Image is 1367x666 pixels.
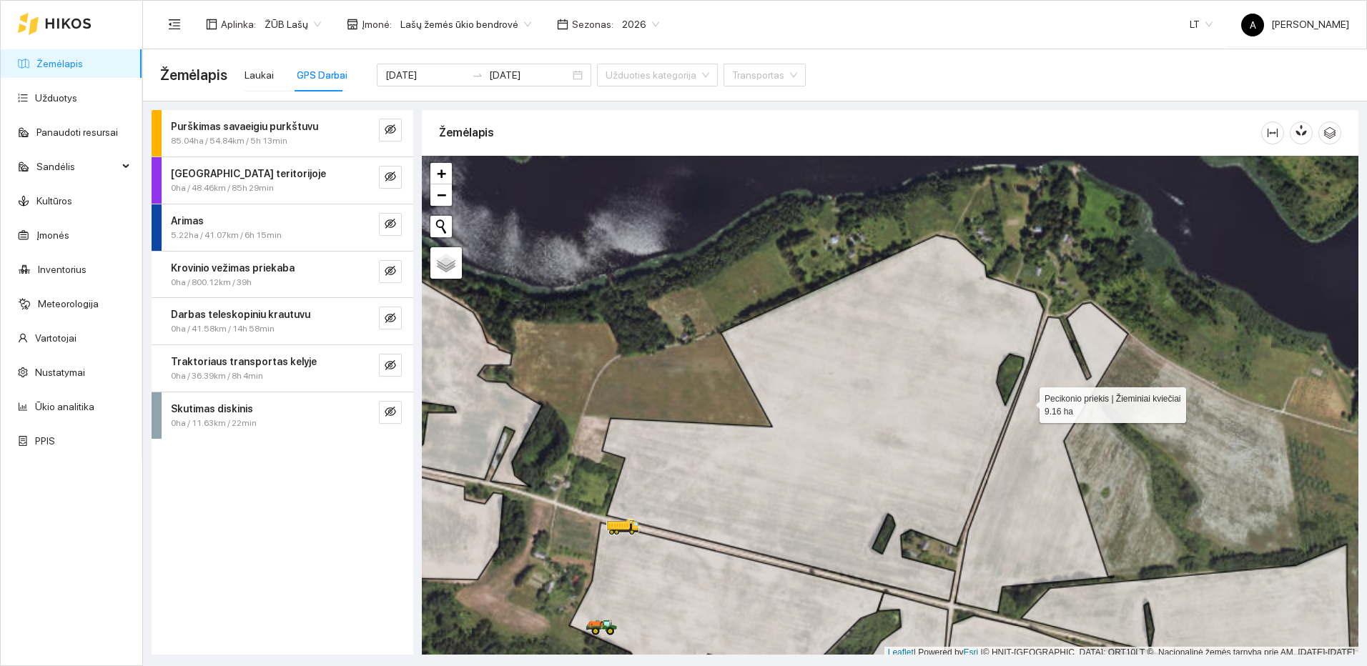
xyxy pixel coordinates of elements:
span: Lašų žemės ūkio bendrovė [400,14,531,35]
strong: Skutimas diskinis [171,403,253,414]
div: Darbas teleskopiniu krautuvu0ha / 41.58km / 14h 58mineye-invisible [152,298,413,344]
div: Žemėlapis [439,112,1261,153]
span: 2026 [622,14,659,35]
span: 85.04ha / 54.84km / 5h 13min [171,134,287,148]
a: Panaudoti resursai [36,126,118,138]
a: Kultūros [36,195,72,207]
div: | Powered by © HNIT-[GEOGRAPHIC_DATA]; ORT10LT ©, Nacionalinė žemės tarnyba prie AM, [DATE]-[DATE] [884,647,1358,659]
span: Įmonė : [362,16,392,32]
strong: Darbas teleskopiniu krautuvu [171,309,310,320]
span: 0ha / 41.58km / 14h 58min [171,322,275,336]
button: eye-invisible [379,354,402,377]
a: PPIS [35,435,55,447]
span: calendar [557,19,568,30]
span: layout [206,19,217,30]
span: 5.22ha / 41.07km / 6h 15min [171,229,282,242]
button: eye-invisible [379,119,402,141]
span: Sezonas : [572,16,613,32]
button: menu-fold [160,10,189,39]
strong: Krovinio vežimas priekaba [171,262,295,274]
button: eye-invisible [379,213,402,236]
span: eye-invisible [385,124,396,137]
div: GPS Darbai [297,67,347,83]
button: eye-invisible [379,401,402,424]
span: | [981,647,983,657]
a: Meteorologija [38,298,99,309]
span: Aplinka : [221,16,256,32]
div: Laukai [245,67,274,83]
span: ŽŪB Lašų [265,14,321,35]
span: 0ha / 48.46km / 85h 29min [171,182,274,195]
input: Pradžios data [385,67,466,83]
span: eye-invisible [385,265,396,279]
span: shop [347,19,358,30]
span: − [437,186,446,204]
strong: Traktoriaus transportas kelyje [171,356,317,367]
div: Traktoriaus transportas kelyje0ha / 36.39km / 8h 4mineye-invisible [152,345,413,392]
span: swap-right [472,69,483,81]
a: Įmonės [36,229,69,241]
button: column-width [1261,121,1284,144]
span: Sandėlis [36,152,118,181]
a: Nustatymai [35,367,85,378]
span: eye-invisible [385,359,396,373]
span: 0ha / 800.12km / 39h [171,276,252,289]
div: Krovinio vežimas priekaba0ha / 800.12km / 39heye-invisible [152,252,413,298]
strong: [GEOGRAPHIC_DATA] teritorijoje [171,168,326,179]
span: A [1250,14,1256,36]
a: Žemėlapis [36,58,83,69]
button: Initiate a new search [430,216,452,237]
span: eye-invisible [385,218,396,232]
div: Purškimas savaeigiu purkštuvu85.04ha / 54.84km / 5h 13mineye-invisible [152,110,413,156]
span: column-width [1262,127,1283,139]
a: Layers [430,247,462,279]
a: Zoom out [430,184,452,206]
div: Arimas5.22ha / 41.07km / 6h 15mineye-invisible [152,204,413,251]
span: + [437,164,446,182]
span: 0ha / 36.39km / 8h 4min [171,369,263,383]
div: Skutimas diskinis0ha / 11.63km / 22mineye-invisible [152,392,413,439]
span: eye-invisible [385,171,396,184]
button: eye-invisible [379,166,402,189]
a: Zoom in [430,163,452,184]
a: Vartotojai [35,332,77,344]
button: eye-invisible [379,260,402,283]
span: LT [1190,14,1213,35]
span: to [472,69,483,81]
strong: Arimas [171,215,204,227]
a: Užduotys [35,92,77,104]
span: Žemėlapis [160,64,227,86]
span: [PERSON_NAME] [1241,19,1349,30]
span: menu-fold [168,18,181,31]
div: [GEOGRAPHIC_DATA] teritorijoje0ha / 48.46km / 85h 29mineye-invisible [152,157,413,204]
span: 0ha / 11.63km / 22min [171,417,257,430]
a: Esri [964,647,979,657]
a: Inventorius [38,264,87,275]
strong: Purškimas savaeigiu purkštuvu [171,121,318,132]
span: eye-invisible [385,312,396,326]
span: eye-invisible [385,406,396,419]
a: Ūkio analitika [35,401,94,412]
button: eye-invisible [379,307,402,329]
a: Leaflet [888,647,914,657]
input: Pabaigos data [489,67,570,83]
